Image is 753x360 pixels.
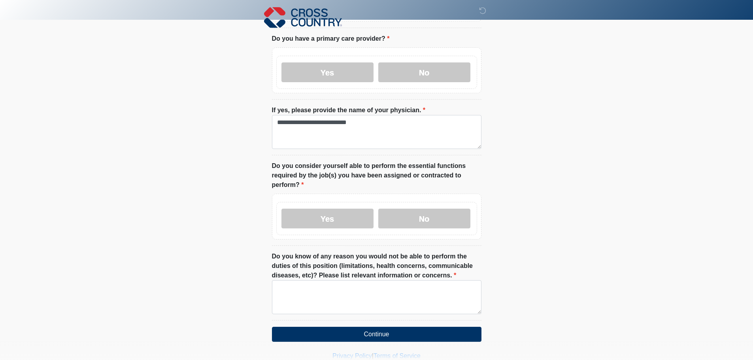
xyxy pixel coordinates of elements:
a: Terms of Service [374,352,421,359]
a: Privacy Policy [332,352,372,359]
button: Continue [272,327,481,342]
img: Cross Country Logo [264,6,342,29]
label: Do you know of any reason you would not be able to perform the duties of this position (limitatio... [272,252,481,280]
label: No [378,209,470,228]
label: Do you have a primary care provider? [272,34,390,43]
label: Yes [281,209,374,228]
label: Yes [281,62,374,82]
label: No [378,62,470,82]
label: Do you consider yourself able to perform the essential functions required by the job(s) you have ... [272,161,481,190]
a: | [372,352,374,359]
label: If yes, please provide the name of your physician. [272,106,426,115]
